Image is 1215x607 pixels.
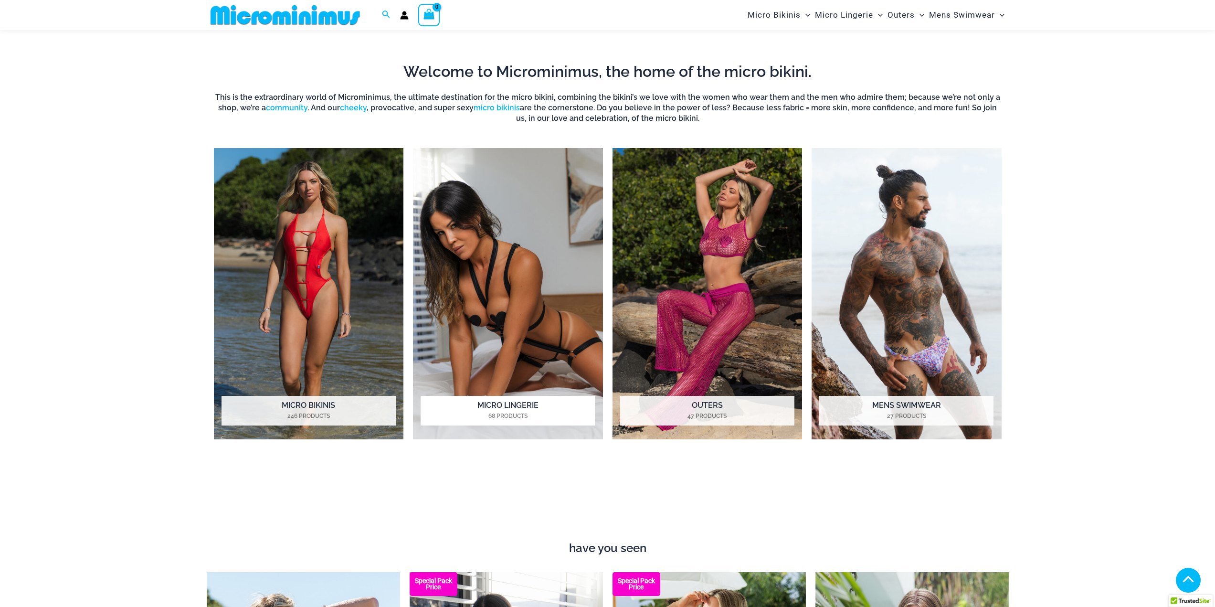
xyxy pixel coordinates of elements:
[410,578,457,590] b: Special Pack Price
[745,3,813,27] a: Micro BikinisMenu ToggleMenu Toggle
[812,148,1002,440] a: Visit product category Mens Swimwear
[214,465,1002,536] iframe: TrustedSite Certified
[748,3,801,27] span: Micro Bikinis
[421,412,595,420] mark: 68 Products
[887,3,915,27] span: Outers
[474,103,520,112] a: micro bikinis
[927,3,1007,27] a: Mens SwimwearMenu ToggleMenu Toggle
[340,103,367,112] a: cheeky
[819,412,993,420] mark: 27 Products
[413,148,603,440] img: Micro Lingerie
[222,412,396,420] mark: 246 Products
[214,148,404,440] a: Visit product category Micro Bikinis
[207,4,364,26] img: MM SHOP LOGO FLAT
[620,412,794,420] mark: 47 Products
[885,3,927,27] a: OutersMenu ToggleMenu Toggle
[813,3,885,27] a: Micro LingerieMenu ToggleMenu Toggle
[995,3,1004,27] span: Menu Toggle
[413,148,603,440] a: Visit product category Micro Lingerie
[214,62,1002,82] h2: Welcome to Microminimus, the home of the micro bikini.
[819,396,993,426] h2: Mens Swimwear
[613,578,660,590] b: Special Pack Price
[382,9,391,21] a: Search icon link
[744,1,1009,29] nav: Site Navigation
[418,4,440,26] a: View Shopping Cart, empty
[214,92,1002,124] h6: This is the extraordinary world of Microminimus, the ultimate destination for the micro bikini, c...
[929,3,995,27] span: Mens Swimwear
[812,148,1002,440] img: Mens Swimwear
[207,542,1009,555] h4: have you seen
[613,148,803,440] a: Visit product category Outers
[801,3,810,27] span: Menu Toggle
[421,396,595,426] h2: Micro Lingerie
[815,3,873,27] span: Micro Lingerie
[214,148,404,440] img: Micro Bikinis
[613,148,803,440] img: Outers
[222,396,396,426] h2: Micro Bikinis
[266,103,307,112] a: community
[873,3,883,27] span: Menu Toggle
[620,396,794,426] h2: Outers
[915,3,924,27] span: Menu Toggle
[400,11,409,20] a: Account icon link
